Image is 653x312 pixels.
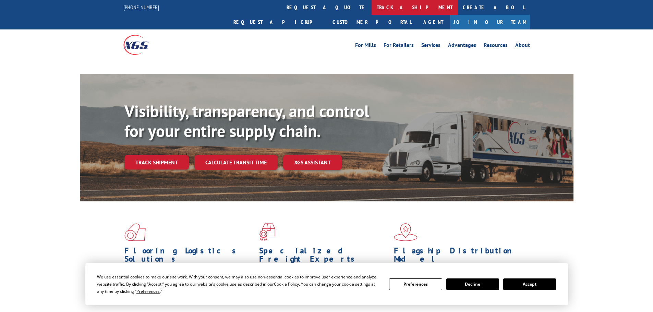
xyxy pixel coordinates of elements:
[450,15,530,29] a: Join Our Team
[124,223,146,241] img: xgs-icon-total-supply-chain-intelligence-red
[124,155,189,170] a: Track shipment
[515,42,530,50] a: About
[384,42,414,50] a: For Retailers
[421,42,440,50] a: Services
[484,42,508,50] a: Resources
[124,247,254,266] h1: Flooring Logistics Solutions
[394,223,418,241] img: xgs-icon-flagship-distribution-model-red
[136,288,160,294] span: Preferences
[274,281,299,287] span: Cookie Policy
[327,15,416,29] a: Customer Portal
[123,4,159,11] a: [PHONE_NUMBER]
[503,278,556,290] button: Accept
[85,263,568,305] div: Cookie Consent Prompt
[283,155,342,170] a: XGS ASSISTANT
[446,278,499,290] button: Decline
[355,42,376,50] a: For Mills
[124,100,369,141] b: Visibility, transparency, and control for your entire supply chain.
[394,247,523,266] h1: Flagship Distribution Model
[97,273,381,295] div: We use essential cookies to make our site work. With your consent, we may also use non-essential ...
[259,223,275,241] img: xgs-icon-focused-on-flooring-red
[194,155,278,170] a: Calculate transit time
[259,247,389,266] h1: Specialized Freight Experts
[389,278,442,290] button: Preferences
[448,42,476,50] a: Advantages
[416,15,450,29] a: Agent
[228,15,327,29] a: Request a pickup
